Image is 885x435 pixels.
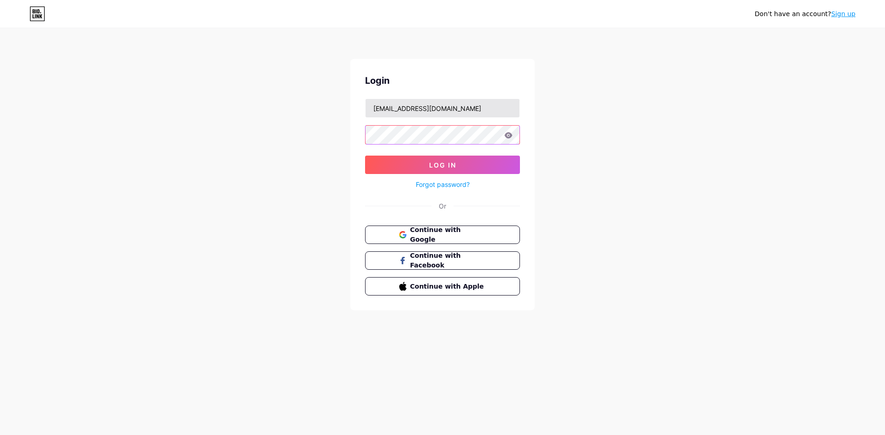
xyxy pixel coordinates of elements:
span: Continue with Apple [410,282,486,291]
div: Or [439,201,446,211]
input: Username [366,99,519,117]
a: Forgot password? [416,180,470,189]
div: Login [365,74,520,87]
button: Continue with Facebook [365,251,520,270]
button: Continue with Google [365,226,520,244]
span: Continue with Facebook [410,251,486,270]
div: Don't have an account? [755,9,855,19]
button: Continue with Apple [365,277,520,296]
span: Continue with Google [410,225,486,244]
button: Log In [365,156,520,174]
a: Sign up [831,10,855,17]
span: Log In [429,161,456,169]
